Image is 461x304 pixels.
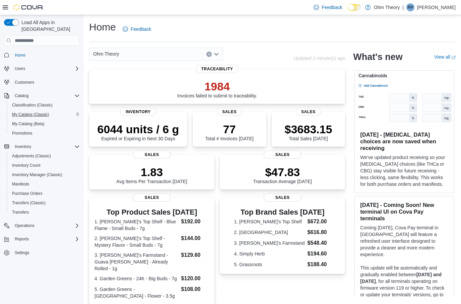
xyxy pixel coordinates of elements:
[7,119,82,129] button: My Catalog (Beta)
[94,208,209,216] h3: Top Product Sales [DATE]
[9,171,65,179] a: Inventory Manager (Classic)
[1,50,82,60] button: Home
[308,228,331,236] dd: $616.80
[133,194,171,202] span: Sales
[9,161,80,169] span: Inventory Count
[94,252,179,272] dt: 3. [PERSON_NAME]'s Farmstand - Guava [PERSON_NAME] - Already Rolled - 1g
[234,208,331,216] h3: Top Brand Sales [DATE]
[12,222,80,230] span: Operations
[15,236,29,242] span: Reports
[7,170,82,179] button: Inventory Manager (Classic)
[205,123,254,136] p: 77
[181,275,209,283] dd: $120.00
[12,112,49,117] span: My Catalog (Classic)
[12,172,62,177] span: Inventory Manager (Classic)
[264,194,301,202] span: Sales
[253,165,312,179] p: $47.83
[12,200,46,206] span: Transfers (Classic)
[9,189,80,198] span: Purchase Orders
[311,1,345,14] a: Feedback
[360,202,449,222] h3: [DATE] - Coming Soon! New terminal UI on Cova Pay terminals
[94,286,179,299] dt: 5. Garden Greens - [GEOGRAPHIC_DATA] - Flower - 3.5g
[434,54,456,60] a: View allExternal link
[181,218,209,226] dd: $192.00
[177,80,257,98] div: Invoices failed to submit to traceability.
[12,181,29,187] span: Manifests
[348,4,362,11] input: Dark Mode
[1,64,82,73] button: Users
[7,179,82,189] button: Manifests
[9,180,32,188] a: Manifests
[12,65,80,73] span: Users
[12,163,41,168] span: Inventory Count
[234,261,305,268] dt: 5. Grassroots
[12,235,31,243] button: Reports
[322,4,342,11] span: Feedback
[7,198,82,208] button: Transfers (Classic)
[9,199,48,207] a: Transfers (Classic)
[12,92,80,100] span: Catalog
[214,52,219,57] button: Open list of options
[1,234,82,244] button: Reports
[406,3,414,11] div: Romeo Patel
[1,221,82,230] button: Operations
[408,3,413,11] span: RP
[374,3,400,11] p: Ohm Theory
[7,151,82,161] button: Adjustments (Classic)
[9,171,80,179] span: Inventory Manager (Classic)
[181,285,209,293] dd: $108.00
[15,93,28,98] span: Catalog
[19,19,80,32] span: Load All Apps in [GEOGRAPHIC_DATA]
[116,165,187,179] p: 1.83
[12,143,80,151] span: Inventory
[9,199,80,207] span: Transfers (Classic)
[308,260,331,269] dd: $188.40
[234,250,305,257] dt: 4. Simply Herb
[9,152,54,160] a: Adjustments (Classic)
[12,92,31,100] button: Catalog
[97,123,179,136] p: 6044 units / 6 g
[7,129,82,138] button: Promotions
[12,102,53,108] span: Classification (Classic)
[1,142,82,151] button: Inventory
[12,222,37,230] button: Operations
[181,234,209,242] dd: $144.00
[120,22,154,36] a: Feedback
[234,218,305,225] dt: 1. [PERSON_NAME]'s Top Shelf
[1,77,82,87] button: Customers
[9,180,80,188] span: Manifests
[7,100,82,110] button: Classification (Classic)
[12,78,80,86] span: Customers
[360,224,449,258] p: Coming [DATE], Cova Pay terminal in [GEOGRAPHIC_DATA] will feature a refreshed user interface des...
[12,210,29,215] span: Transfers
[234,240,305,246] dt: 3. [PERSON_NAME]'s Farmstand
[296,108,321,116] span: Sales
[12,249,32,257] a: Settings
[12,121,45,127] span: My Catalog (Beta)
[285,123,332,136] p: $3683.15
[4,47,80,275] nav: Complex example
[9,120,80,128] span: My Catalog (Beta)
[308,218,331,226] dd: $672.00
[196,65,239,73] span: Traceability
[12,65,28,73] button: Users
[133,151,171,159] span: Sales
[7,208,82,217] button: Transfers
[253,165,312,184] div: Transaction Average [DATE]
[7,110,82,119] button: My Catalog (Classic)
[97,123,179,141] div: Expired or Expiring in Next 30 Days
[9,120,47,128] a: My Catalog (Beta)
[285,123,332,141] div: Total Sales [DATE]
[12,153,51,159] span: Adjustments (Classic)
[9,129,80,137] span: Promotions
[94,275,179,282] dt: 4. Garden Greens - 24K - Big Buds - 7g
[9,189,45,198] a: Purchase Orders
[15,80,34,85] span: Customers
[9,208,80,216] span: Transfers
[353,52,402,62] h2: What's new
[9,152,80,160] span: Adjustments (Classic)
[293,56,345,61] p: Updated 1 minute(s) ago
[12,131,32,136] span: Promotions
[308,250,331,258] dd: $194.60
